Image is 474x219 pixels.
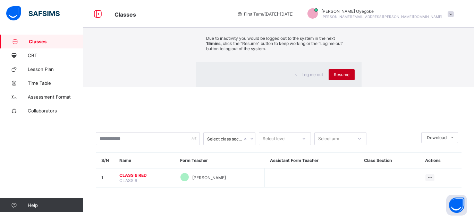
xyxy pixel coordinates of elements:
[446,195,467,216] button: Open asap
[28,66,83,72] span: Lesson Plan
[28,80,83,86] span: Time Table
[29,39,83,44] span: Classes
[206,41,221,46] strong: 15mins
[321,9,442,14] span: [PERSON_NAME] Oyegoke
[6,6,60,21] img: safsims
[28,94,83,100] span: Assessment Format
[206,36,351,51] p: Due to inactivity you would be logged out to the system in the next , click the "Resume" button t...
[96,153,114,168] th: S/N
[265,153,359,168] th: Assistant Form Teacher
[28,108,83,113] span: Collaborators
[119,178,137,183] span: CLASS 6
[115,11,136,18] span: Classes
[207,136,243,141] div: Select class section
[359,153,420,168] th: Class Section
[318,132,339,145] div: Select arm
[192,175,226,180] span: [PERSON_NAME]
[321,15,442,19] span: [PERSON_NAME][EMAIL_ADDRESS][PERSON_NAME][DOMAIN_NAME]
[237,11,294,17] span: session/term information
[175,153,265,168] th: Form Teacher
[427,135,447,140] span: Download
[114,153,175,168] th: Name
[28,53,83,58] span: CBT
[96,168,114,187] td: 1
[302,72,323,77] span: Log me out
[263,132,286,145] div: Select level
[28,202,83,208] span: Help
[119,173,170,178] span: CLASS 6 RED
[420,153,462,168] th: Actions
[301,8,457,20] div: OlusegunOyegoke
[334,72,349,77] span: Resume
